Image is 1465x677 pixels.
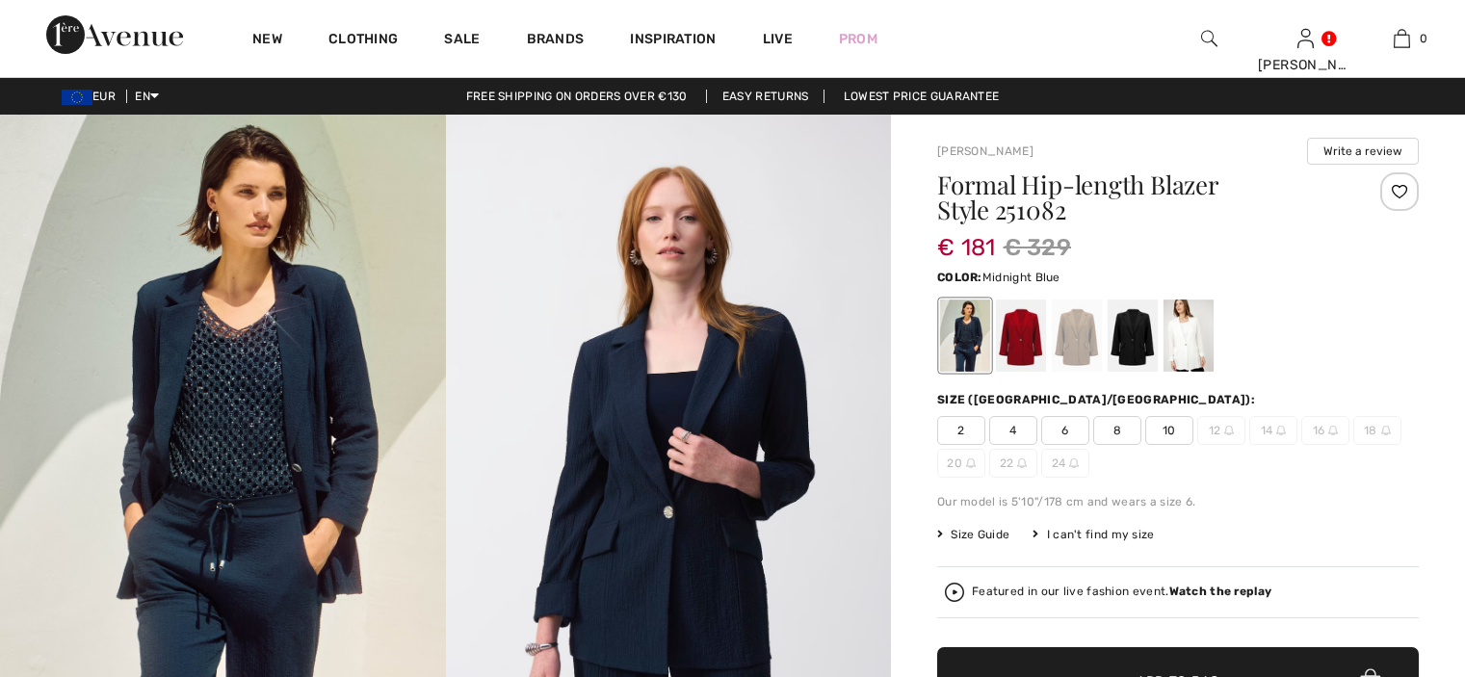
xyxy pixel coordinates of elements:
[1169,585,1272,598] strong: Watch the replay
[1297,29,1314,47] a: Sign In
[1354,27,1449,50] a: 0
[937,526,1009,543] span: Size Guide
[1108,299,1158,372] div: Black
[527,31,585,51] a: Brands
[996,299,1046,372] div: Radiant red
[1145,416,1193,445] span: 10
[1353,416,1401,445] span: 18
[937,144,1033,158] a: [PERSON_NAME]
[1041,449,1089,478] span: 24
[444,31,480,51] a: Sale
[839,29,877,49] a: Prom
[1201,27,1217,50] img: search the website
[937,391,1259,408] div: Size ([GEOGRAPHIC_DATA]/[GEOGRAPHIC_DATA]):
[1420,30,1427,47] span: 0
[937,215,996,261] span: € 181
[989,416,1037,445] span: 4
[982,271,1060,284] span: Midnight Blue
[1381,426,1391,435] img: ring-m.svg
[1041,416,1089,445] span: 6
[1164,299,1214,372] div: White
[1328,426,1338,435] img: ring-m.svg
[135,90,159,103] span: EN
[1342,533,1446,581] iframe: Opens a widget where you can find more information
[706,90,825,103] a: Easy Returns
[945,583,964,602] img: Watch the replay
[1297,27,1314,50] img: My Info
[1052,299,1102,372] div: Moonstone
[1069,458,1079,468] img: ring-m.svg
[1197,416,1245,445] span: 12
[828,90,1015,103] a: Lowest Price Guarantee
[630,31,716,51] span: Inspiration
[62,90,123,103] span: EUR
[937,271,982,284] span: Color:
[252,31,282,51] a: New
[940,299,990,372] div: Midnight Blue
[1301,416,1349,445] span: 16
[1307,138,1419,165] button: Write a review
[937,416,985,445] span: 2
[1093,416,1141,445] span: 8
[1249,416,1297,445] span: 14
[1017,458,1027,468] img: ring-m.svg
[328,31,398,51] a: Clothing
[989,449,1037,478] span: 22
[937,449,985,478] span: 20
[1033,526,1154,543] div: I can't find my size
[763,29,793,49] a: Live
[966,458,976,468] img: ring-m.svg
[62,90,92,105] img: Euro
[46,15,183,54] img: 1ère Avenue
[1224,426,1234,435] img: ring-m.svg
[1394,27,1410,50] img: My Bag
[972,586,1271,598] div: Featured in our live fashion event.
[937,172,1339,222] h1: Formal Hip-length Blazer Style 251082
[451,90,703,103] a: Free shipping on orders over €130
[1258,55,1352,75] div: [PERSON_NAME]
[1276,426,1286,435] img: ring-m.svg
[1004,230,1072,265] span: € 329
[937,493,1419,510] div: Our model is 5'10"/178 cm and wears a size 6.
